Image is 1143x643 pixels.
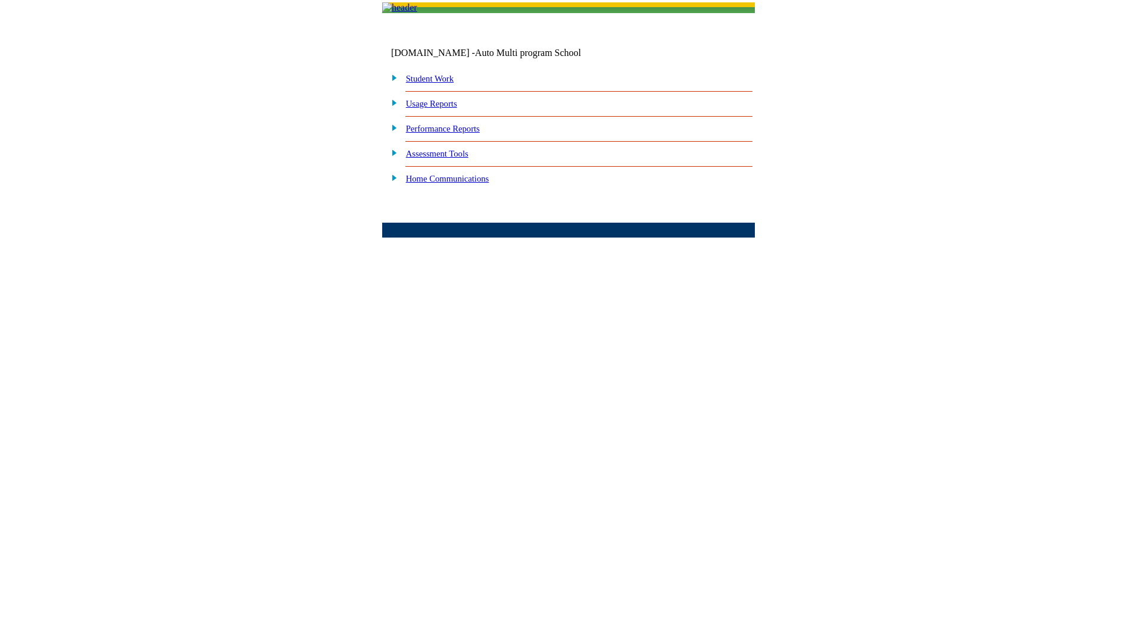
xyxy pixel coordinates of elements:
[406,124,480,133] a: Performance Reports
[406,99,457,108] a: Usage Reports
[385,172,398,183] img: plus.gif
[391,48,610,58] td: [DOMAIN_NAME] -
[406,174,489,183] a: Home Communications
[406,149,469,158] a: Assessment Tools
[382,2,417,13] img: header
[406,74,454,83] a: Student Work
[385,122,398,133] img: plus.gif
[475,48,581,58] nobr: Auto Multi program School
[385,97,398,108] img: plus.gif
[385,147,398,158] img: plus.gif
[385,72,398,83] img: plus.gif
